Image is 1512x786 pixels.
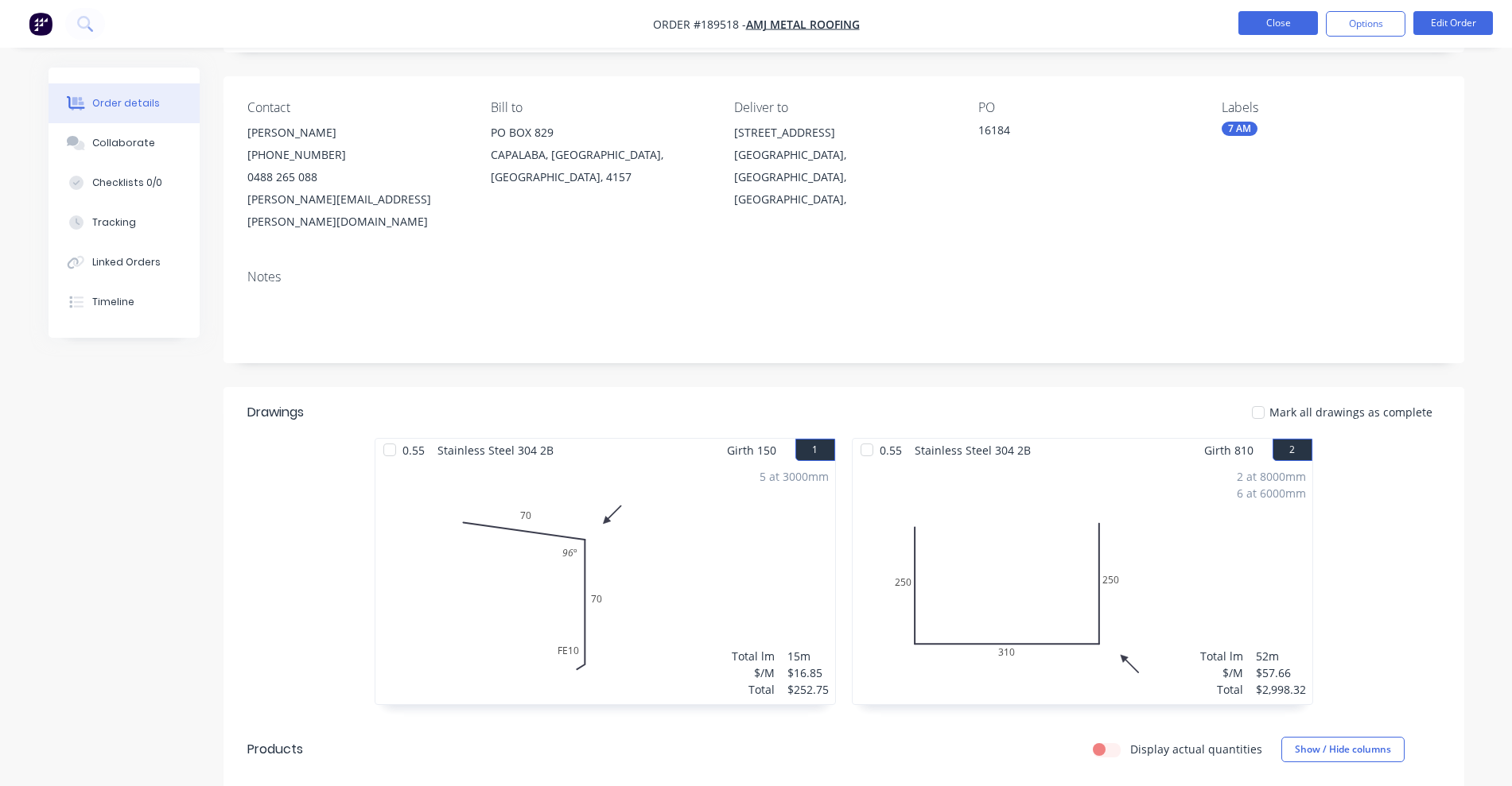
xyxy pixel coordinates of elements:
div: Total lm [1200,648,1243,664]
div: [GEOGRAPHIC_DATA], [GEOGRAPHIC_DATA], [GEOGRAPHIC_DATA], [734,144,952,211]
div: Deliver to [734,100,952,115]
div: Order details [92,96,160,110]
div: 2 at 8000mm [1237,468,1306,485]
span: Mark all drawings as complete [1269,404,1432,420]
div: Labels [1222,100,1440,115]
button: 1 [795,439,835,461]
div: Drawings [247,403,304,422]
div: 5 at 3000mm [760,468,829,485]
button: Order details [49,83,200,123]
label: Display actual quantities [1130,741,1262,757]
div: $/M [1200,664,1243,681]
div: Collaborate [92,136,155,150]
span: Girth 810 [1204,439,1254,462]
div: PO BOX 829 [491,122,709,144]
div: PO BOX 829CAPALABA, [GEOGRAPHIC_DATA], [GEOGRAPHIC_DATA], 4157 [491,122,709,188]
div: [PHONE_NUMBER] [247,144,465,166]
div: Total [1200,681,1243,698]
button: Collaborate [49,123,200,163]
span: 0.55 [396,439,431,462]
div: Timeline [92,295,134,309]
img: Factory [29,12,52,36]
div: $57.66 [1256,664,1306,681]
button: Edit Order [1413,11,1493,35]
div: $252.75 [787,681,829,698]
button: Checklists 0/0 [49,163,200,203]
div: Total lm [732,648,775,664]
div: 6 at 6000mm [1237,485,1306,501]
span: Stainless Steel 304 2B [908,439,1037,462]
button: Options [1326,11,1405,37]
div: Notes [247,269,1440,285]
div: [PERSON_NAME][PHONE_NUMBER]0488 265 088[PERSON_NAME][EMAIL_ADDRESS][PERSON_NAME][DOMAIN_NAME] [247,122,465,233]
div: 7 AM [1222,122,1257,136]
div: 0488 265 088 [247,166,465,188]
div: Total [732,681,775,698]
div: $/M [732,664,775,681]
div: 16184 [978,122,1177,144]
div: Products [247,740,303,759]
div: $2,998.32 [1256,681,1306,698]
div: [PERSON_NAME] [247,122,465,144]
div: 52m [1256,648,1306,664]
button: Show / Hide columns [1281,737,1405,762]
div: 02503102502 at 8000mm6 at 6000mmTotal lm$/MTotal52m$57.66$2,998.32 [853,462,1312,704]
div: [PERSON_NAME][EMAIL_ADDRESS][PERSON_NAME][DOMAIN_NAME] [247,188,465,233]
button: 2 [1273,439,1312,461]
div: Linked Orders [92,255,161,269]
div: Bill to [491,100,709,115]
div: [STREET_ADDRESS] [734,122,952,144]
div: PO [978,100,1196,115]
div: 070FE107096º5 at 3000mmTotal lm$/MTotal15m$16.85$252.75 [375,462,835,704]
div: CAPALABA, [GEOGRAPHIC_DATA], [GEOGRAPHIC_DATA], 4157 [491,144,709,188]
div: Tracking [92,215,136,230]
span: Order #189518 - [653,17,746,32]
div: $16.85 [787,664,829,681]
button: Linked Orders [49,242,200,282]
div: Contact [247,100,465,115]
span: Stainless Steel 304 2B [431,439,560,462]
a: AMJ Metal Roofing [746,17,860,32]
button: Tracking [49,203,200,242]
button: Timeline [49,282,200,322]
div: [STREET_ADDRESS][GEOGRAPHIC_DATA], [GEOGRAPHIC_DATA], [GEOGRAPHIC_DATA], [734,122,952,211]
button: Close [1238,11,1318,35]
span: 0.55 [873,439,908,462]
div: Checklists 0/0 [92,176,162,190]
span: Girth 150 [727,439,776,462]
div: 15m [787,648,829,664]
